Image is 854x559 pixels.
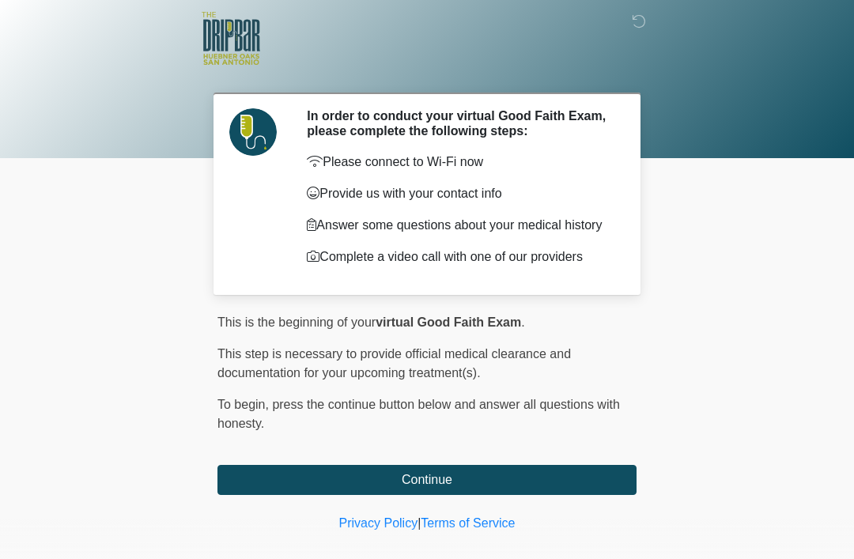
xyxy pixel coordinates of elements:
a: | [418,516,421,530]
p: Provide us with your contact info [307,184,613,203]
span: . [521,315,524,329]
button: Continue [217,465,637,495]
a: Privacy Policy [339,516,418,530]
a: Terms of Service [421,516,515,530]
span: This is the beginning of your [217,315,376,329]
img: Agent Avatar [229,108,277,156]
span: To begin, [217,398,272,411]
p: Please connect to Wi-Fi now [307,153,613,172]
img: The DRIPBaR - The Strand at Huebner Oaks Logo [202,12,260,65]
p: Complete a video call with one of our providers [307,247,613,266]
strong: virtual Good Faith Exam [376,315,521,329]
h2: In order to conduct your virtual Good Faith Exam, please complete the following steps: [307,108,613,138]
span: This step is necessary to provide official medical clearance and documentation for your upcoming ... [217,347,571,380]
span: press the continue button below and answer all questions with honesty. [217,398,620,430]
p: Answer some questions about your medical history [307,216,613,235]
